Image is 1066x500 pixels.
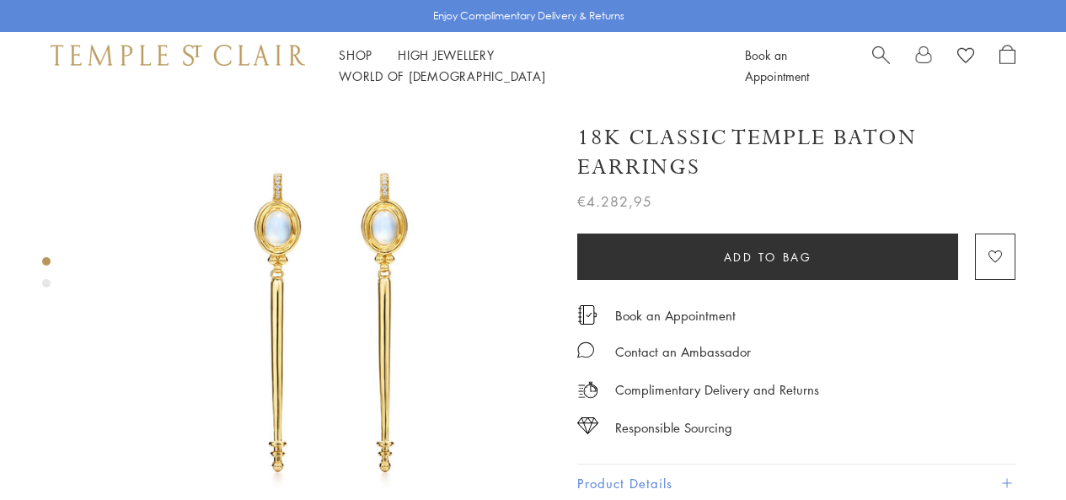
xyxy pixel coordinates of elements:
[615,306,736,325] a: Book an Appointment
[42,253,51,301] div: Product gallery navigation
[577,123,1015,182] h1: 18K Classic Temple Baton Earrings
[339,46,372,63] a: ShopShop
[615,379,819,401] p: Complimentary Delivery and Returns
[999,45,1015,87] a: Open Shopping Bag
[433,8,624,24] p: Enjoy Complimentary Delivery & Returns
[577,341,594,358] img: MessageIcon-01_2.svg
[398,46,495,63] a: High JewelleryHigh Jewellery
[615,341,751,363] div: Contact an Ambassador
[577,305,597,325] img: icon_appointment.svg
[872,45,890,87] a: Search
[577,234,958,280] button: Add to bag
[745,46,809,84] a: Book an Appointment
[577,417,598,434] img: icon_sourcing.svg
[339,45,707,87] nav: Main navigation
[957,45,974,70] a: View Wishlist
[577,379,598,401] img: icon_delivery.svg
[51,45,305,65] img: Temple St. Clair
[615,417,732,438] div: Responsible Sourcing
[339,67,545,84] a: World of [DEMOGRAPHIC_DATA]World of [DEMOGRAPHIC_DATA]
[724,248,812,266] span: Add to bag
[577,191,652,212] span: €4.282,95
